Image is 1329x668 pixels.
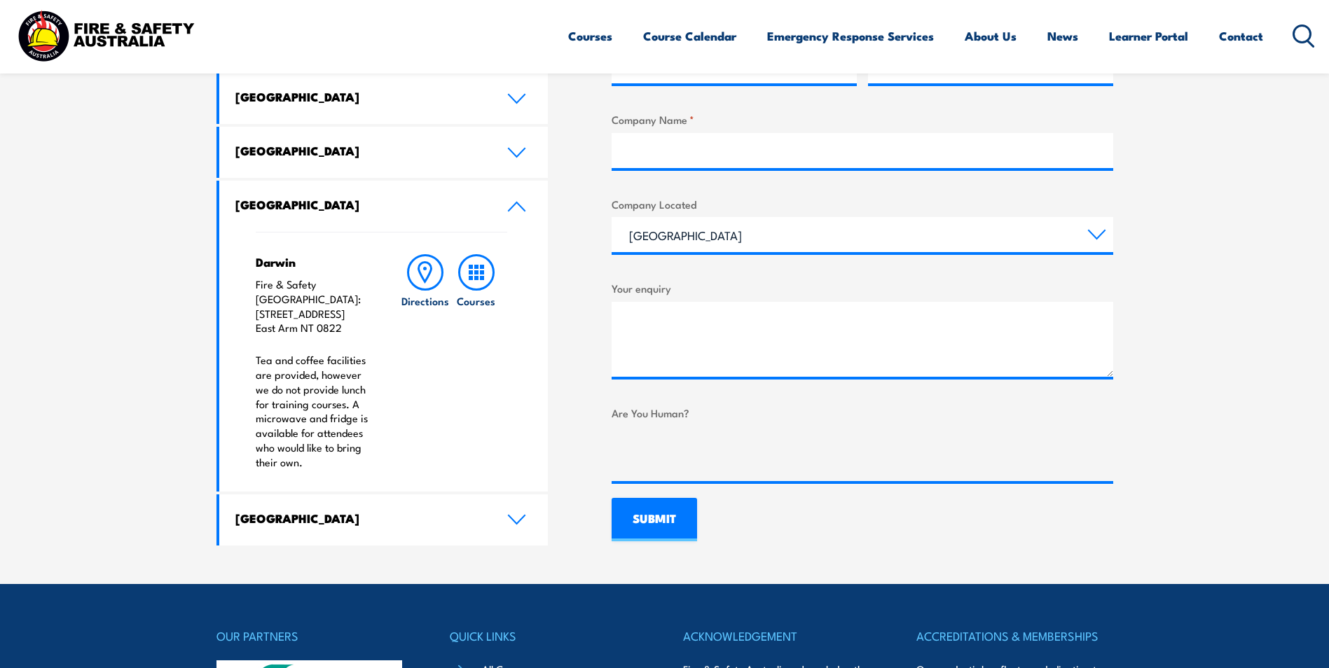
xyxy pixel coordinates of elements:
[612,426,825,481] iframe: reCAPTCHA
[916,626,1113,646] h4: ACCREDITATIONS & MEMBERSHIPS
[612,280,1113,296] label: Your enquiry
[1109,18,1188,55] a: Learner Portal
[1219,18,1263,55] a: Contact
[612,405,1113,421] label: Are You Human?
[643,18,736,55] a: Course Calendar
[568,18,612,55] a: Courses
[256,254,373,270] h4: Darwin
[256,353,373,469] p: Tea and coffee facilities are provided, however we do not provide lunch for training courses. A m...
[612,498,697,541] input: SUBMIT
[683,626,879,646] h4: ACKNOWLEDGEMENT
[216,626,413,646] h4: OUR PARTNERS
[401,293,449,308] h6: Directions
[219,127,549,178] a: [GEOGRAPHIC_DATA]
[612,111,1113,127] label: Company Name
[219,73,549,124] a: [GEOGRAPHIC_DATA]
[219,494,549,545] a: [GEOGRAPHIC_DATA]
[612,196,1113,212] label: Company Located
[1047,18,1078,55] a: News
[965,18,1017,55] a: About Us
[400,254,450,470] a: Directions
[457,293,495,308] h6: Courses
[235,197,486,212] h4: [GEOGRAPHIC_DATA]
[450,626,646,646] h4: QUICK LINKS
[451,254,502,470] a: Courses
[219,181,549,232] a: [GEOGRAPHIC_DATA]
[767,18,934,55] a: Emergency Response Services
[256,277,373,335] p: Fire & Safety [GEOGRAPHIC_DATA]: [STREET_ADDRESS] East Arm NT 0822
[235,510,486,526] h4: [GEOGRAPHIC_DATA]
[235,89,486,104] h4: [GEOGRAPHIC_DATA]
[235,143,486,158] h4: [GEOGRAPHIC_DATA]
